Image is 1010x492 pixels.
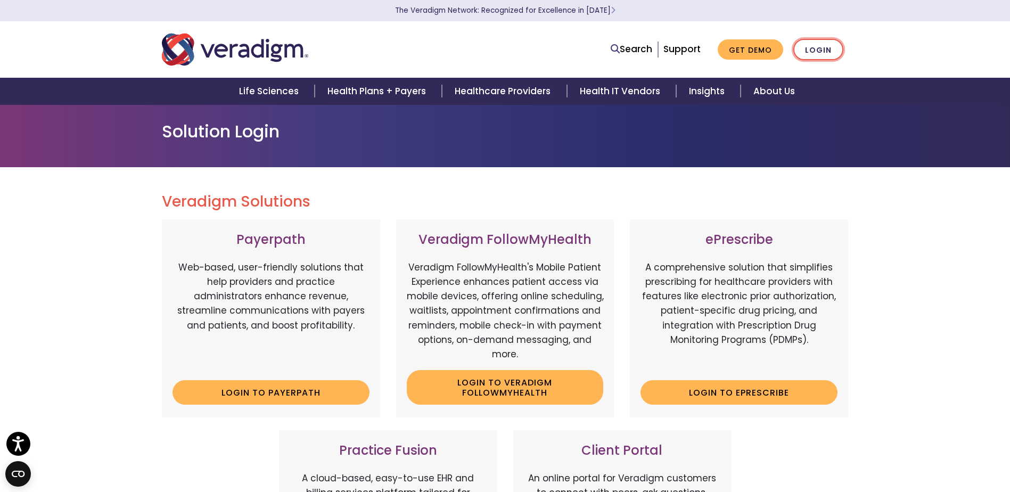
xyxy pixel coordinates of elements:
[407,260,604,362] p: Veradigm FollowMyHealth's Mobile Patient Experience enhances patient access via mobile devices, o...
[641,260,837,372] p: A comprehensive solution that simplifies prescribing for healthcare providers with features like ...
[407,370,604,405] a: Login to Veradigm FollowMyHealth
[806,415,997,479] iframe: Drift Chat Widget
[442,78,566,105] a: Healthcare Providers
[173,260,369,372] p: Web-based, user-friendly solutions that help providers and practice administrators enhance revenu...
[290,443,487,458] h3: Practice Fusion
[567,78,676,105] a: Health IT Vendors
[611,42,652,56] a: Search
[162,121,849,142] h1: Solution Login
[718,39,783,60] a: Get Demo
[173,232,369,248] h3: Payerpath
[173,380,369,405] a: Login to Payerpath
[741,78,808,105] a: About Us
[395,5,615,15] a: The Veradigm Network: Recognized for Excellence in [DATE]Learn More
[641,232,837,248] h3: ePrescribe
[226,78,315,105] a: Life Sciences
[676,78,741,105] a: Insights
[5,461,31,487] button: Open CMP widget
[793,39,843,61] a: Login
[611,5,615,15] span: Learn More
[162,193,849,211] h2: Veradigm Solutions
[524,443,721,458] h3: Client Portal
[407,232,604,248] h3: Veradigm FollowMyHealth
[641,380,837,405] a: Login to ePrescribe
[315,78,442,105] a: Health Plans + Payers
[162,32,308,67] img: Veradigm logo
[663,43,701,55] a: Support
